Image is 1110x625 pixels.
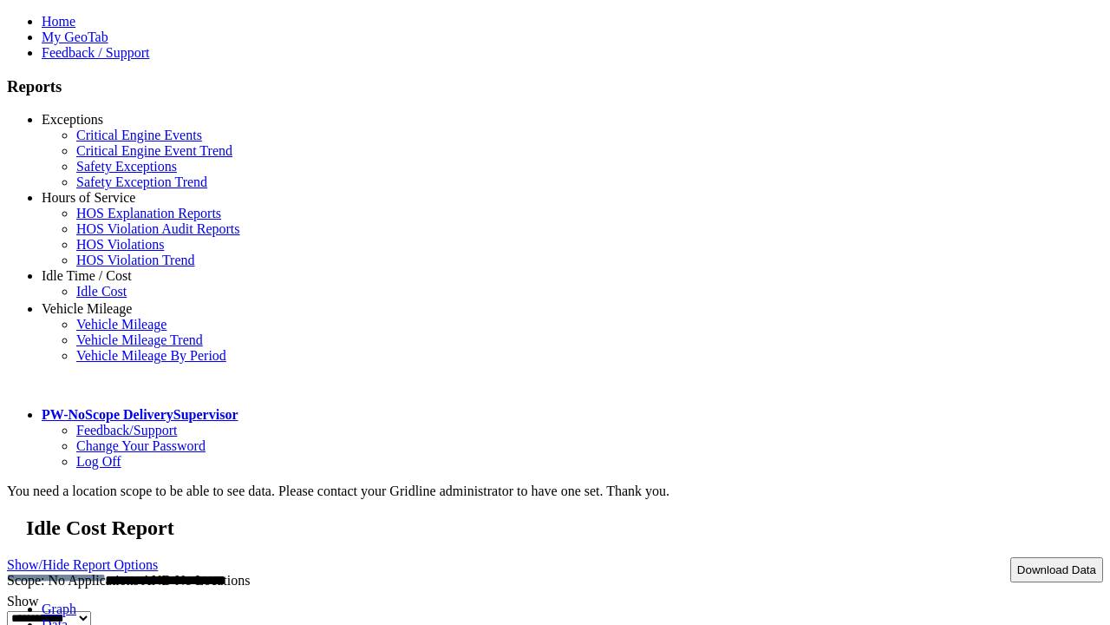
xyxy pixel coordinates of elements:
[7,553,158,576] a: Show/Hide Report Options
[42,190,135,205] a: Hours of Service
[76,454,121,469] a: Log Off
[76,423,177,437] a: Feedback/Support
[42,14,75,29] a: Home
[42,112,103,127] a: Exceptions
[76,174,207,189] a: Safety Exception Trend
[42,30,108,44] a: My GeoTab
[42,45,149,60] a: Feedback / Support
[76,143,232,158] a: Critical Engine Event Trend
[76,348,226,363] a: Vehicle Mileage By Period
[76,284,127,299] a: Idle Cost
[76,128,202,142] a: Critical Engine Events
[7,77,1103,96] h3: Reports
[42,301,132,316] a: Vehicle Mileage
[42,602,76,616] a: Graph
[76,253,195,267] a: HOS Violation Trend
[42,407,238,422] a: PW-NoScope DeliverySupervisor
[76,237,164,252] a: HOS Violations
[76,438,206,453] a: Change Your Password
[42,268,132,283] a: Idle Time / Cost
[1010,557,1103,582] button: Download Data
[76,299,163,314] a: Idle Cost Trend
[26,516,1103,540] h2: Idle Cost Report
[76,317,166,332] a: Vehicle Mileage
[76,221,240,236] a: HOS Violation Audit Reports
[7,594,38,609] label: Show
[76,332,203,347] a: Vehicle Mileage Trend
[76,206,221,220] a: HOS Explanation Reports
[7,573,250,588] span: Scope: No Applications AND No Locations
[7,484,1103,499] div: You need a location scope to be able to see data. Please contact your Gridline administrator to h...
[76,159,177,174] a: Safety Exceptions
